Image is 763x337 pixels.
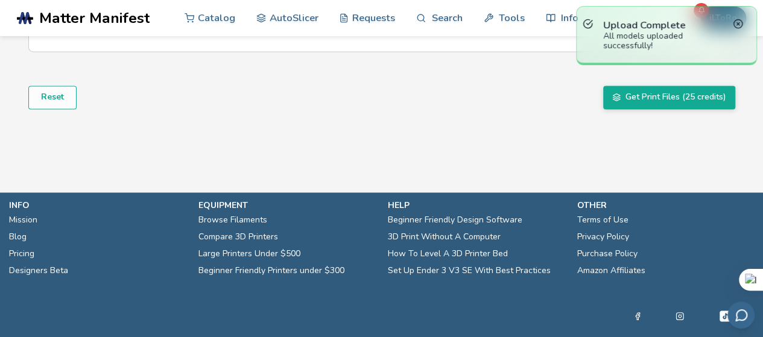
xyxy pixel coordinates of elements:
[577,228,628,245] a: Privacy Policy
[603,86,735,109] button: Get Print Files (25 credits)
[39,10,150,27] span: Matter Manifest
[28,86,77,109] button: Reset
[633,309,642,323] a: Facebook
[9,198,186,211] p: info
[388,211,522,228] a: Beginner Friendly Design Software
[198,245,300,262] a: Large Printers Under $500
[198,228,278,245] a: Compare 3D Printers
[9,245,34,262] a: Pricing
[388,228,501,245] a: 3D Print Without A Computer
[727,301,755,329] button: Send feedback via email
[388,262,551,279] a: Set Up Ender 3 V3 SE With Best Practices
[603,19,730,31] p: Upload Complete
[577,245,637,262] a: Purchase Policy
[388,245,508,262] a: How To Level A 3D Printer Bed
[388,198,565,211] p: help
[198,262,344,279] a: Beginner Friendly Printers under $300
[577,198,754,211] p: other
[577,211,628,228] a: Terms of Use
[676,309,684,323] a: Instagram
[718,309,732,323] a: Tiktok
[9,211,37,228] a: Mission
[577,262,645,279] a: Amazon Affiliates
[198,198,376,211] p: equipment
[9,262,68,279] a: Designers Beta
[9,228,27,245] a: Blog
[603,31,730,51] div: All models uploaded successfully!
[198,211,267,228] a: Browse Filaments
